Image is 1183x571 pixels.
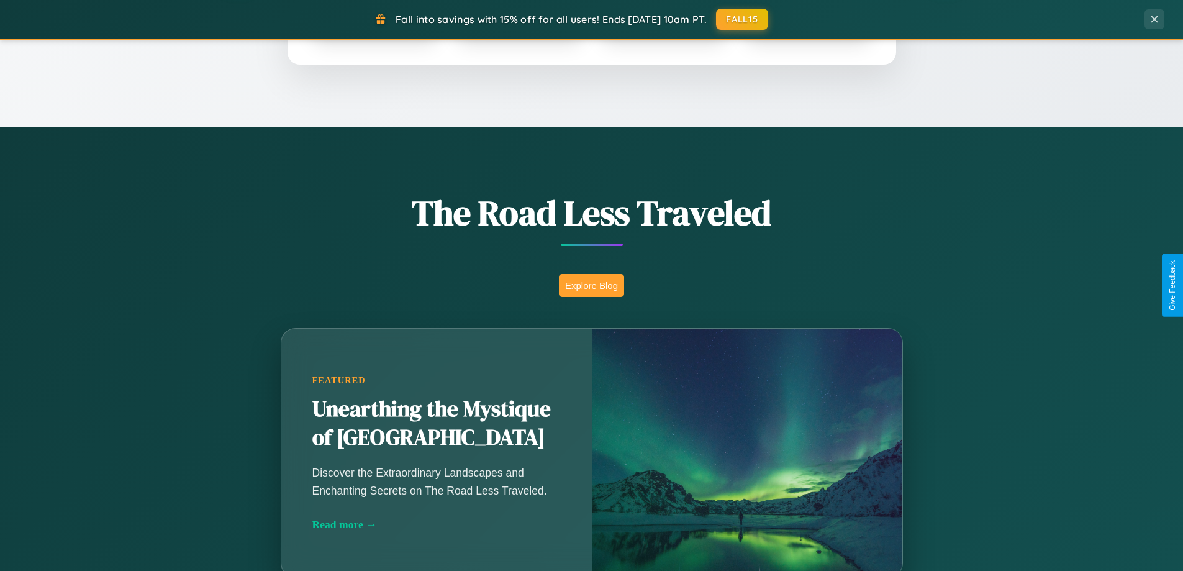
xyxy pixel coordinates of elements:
h2: Unearthing the Mystique of [GEOGRAPHIC_DATA] [312,395,561,452]
div: Read more → [312,518,561,531]
span: Fall into savings with 15% off for all users! Ends [DATE] 10am PT. [396,13,707,25]
p: Discover the Extraordinary Landscapes and Enchanting Secrets on The Road Less Traveled. [312,464,561,499]
h1: The Road Less Traveled [219,189,964,237]
button: Explore Blog [559,274,624,297]
div: Featured [312,375,561,386]
div: Give Feedback [1168,260,1177,311]
button: FALL15 [716,9,768,30]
